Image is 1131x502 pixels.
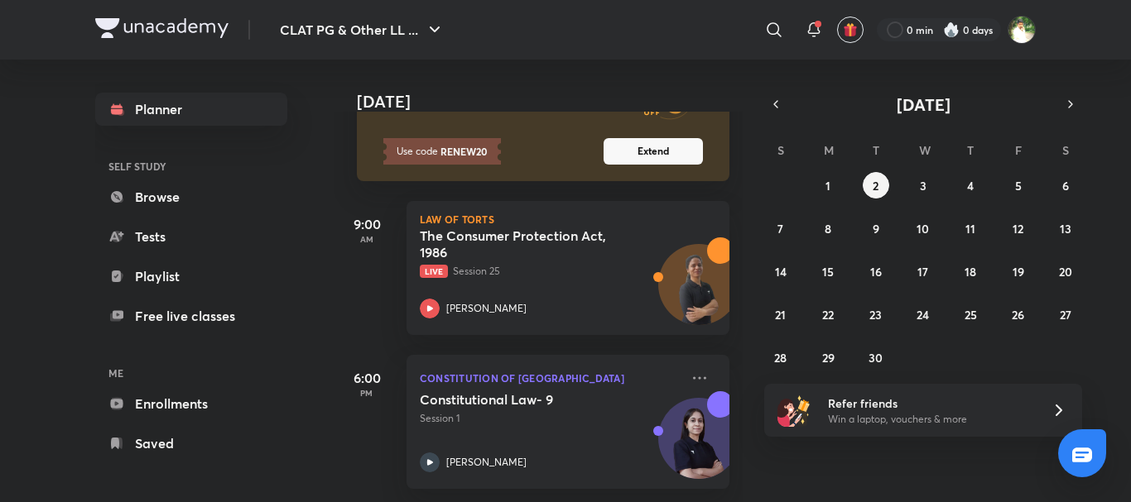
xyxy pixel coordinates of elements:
[438,144,488,159] strong: RENEW20
[334,214,400,234] h5: 9:00
[919,142,931,158] abbr: Wednesday
[815,172,841,198] button: September 1, 2025
[1052,215,1079,241] button: September 13, 2025
[828,394,1032,412] h6: Refer friends
[1013,264,1024,280] abbr: September 19, 2025
[863,258,889,284] button: September 16, 2025
[95,18,229,38] img: Company Logo
[957,172,984,198] button: September 4, 2025
[95,18,229,42] a: Company Logo
[917,221,929,237] abbr: September 10, 2025
[822,350,835,366] abbr: September 29, 2025
[1060,307,1071,323] abbr: September 27, 2025
[270,13,455,46] button: CLAT PG & Other LL ...
[873,178,878,194] abbr: September 2, 2025
[957,215,984,241] button: September 11, 2025
[787,93,1059,116] button: [DATE]
[863,172,889,198] button: September 2, 2025
[768,258,794,284] button: September 14, 2025
[775,307,786,323] abbr: September 21, 2025
[95,359,287,387] h6: ME
[815,301,841,327] button: September 22, 2025
[837,17,864,43] button: avatar
[95,299,287,332] a: Free live classes
[920,178,926,194] abbr: September 3, 2025
[420,264,680,279] p: Session 25
[815,344,841,371] button: September 29, 2025
[768,215,794,241] button: September 7, 2025
[95,152,287,180] h6: SELF STUDY
[777,394,811,427] img: referral
[910,301,936,327] button: September 24, 2025
[420,391,626,408] h5: Constitutional Law- 9
[774,350,787,366] abbr: September 28, 2025
[965,307,977,323] abbr: September 25, 2025
[1060,221,1071,237] abbr: September 13, 2025
[604,138,703,165] button: Extend
[967,178,974,194] abbr: September 4, 2025
[869,350,883,366] abbr: September 30, 2025
[1008,16,1036,44] img: Harshal Jadhao
[863,344,889,371] button: September 30, 2025
[943,22,960,38] img: streak
[768,301,794,327] button: September 21, 2025
[1062,178,1069,194] abbr: September 6, 2025
[957,258,984,284] button: September 18, 2025
[1013,221,1023,237] abbr: September 12, 2025
[1052,172,1079,198] button: September 6, 2025
[420,265,448,278] span: Live
[965,221,975,237] abbr: September 11, 2025
[768,344,794,371] button: September 28, 2025
[870,264,882,280] abbr: September 16, 2025
[334,388,400,398] p: PM
[446,455,527,470] p: [PERSON_NAME]
[825,178,830,194] abbr: September 1, 2025
[775,264,787,280] abbr: September 14, 2025
[420,411,680,426] p: Session 1
[910,172,936,198] button: September 3, 2025
[917,307,929,323] abbr: September 24, 2025
[1005,215,1032,241] button: September 12, 2025
[95,220,287,253] a: Tests
[95,427,287,460] a: Saved
[869,307,882,323] abbr: September 23, 2025
[828,412,1032,427] p: Win a laptop, vouchers & more
[420,368,680,388] p: Constitution of [GEOGRAPHIC_DATA]
[420,227,626,261] h5: The Consumer Protection Act, 1986
[1052,301,1079,327] button: September 27, 2025
[659,407,739,486] img: Avatar
[1015,178,1022,194] abbr: September 5, 2025
[815,215,841,241] button: September 8, 2025
[1005,258,1032,284] button: September 19, 2025
[1062,142,1069,158] abbr: Saturday
[1052,258,1079,284] button: September 20, 2025
[1005,301,1032,327] button: September 26, 2025
[1012,307,1024,323] abbr: September 26, 2025
[815,258,841,284] button: September 15, 2025
[825,221,831,237] abbr: September 8, 2025
[910,258,936,284] button: September 17, 2025
[822,307,834,323] abbr: September 22, 2025
[357,92,746,112] h4: [DATE]
[334,234,400,244] p: AM
[873,142,879,158] abbr: Tuesday
[95,180,287,213] a: Browse
[95,387,287,420] a: Enrollments
[1059,264,1072,280] abbr: September 20, 2025
[446,301,527,316] p: [PERSON_NAME]
[967,142,974,158] abbr: Thursday
[777,221,783,237] abbr: September 7, 2025
[95,260,287,293] a: Playlist
[659,253,739,332] img: Avatar
[420,214,716,224] p: Law of Torts
[863,301,889,327] button: September 23, 2025
[824,142,834,158] abbr: Monday
[1005,172,1032,198] button: September 5, 2025
[1015,142,1022,158] abbr: Friday
[863,215,889,241] button: September 9, 2025
[917,264,928,280] abbr: September 17, 2025
[910,215,936,241] button: September 10, 2025
[383,138,501,165] p: Use code
[957,301,984,327] button: September 25, 2025
[777,142,784,158] abbr: Sunday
